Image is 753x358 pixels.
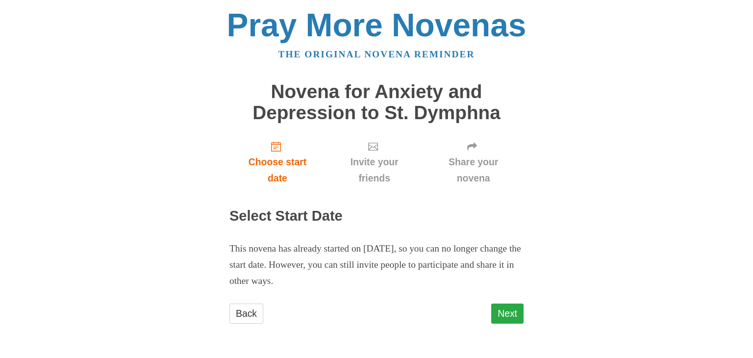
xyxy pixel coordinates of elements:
[423,133,524,191] a: Share your novena
[491,304,524,324] a: Next
[278,49,475,59] a: The original novena reminder
[227,7,527,43] a: Pray More Novenas
[433,154,514,186] span: Share your novena
[239,154,316,186] span: Choose start date
[229,133,326,191] a: Choose start date
[229,241,524,289] p: This novena has already started on [DATE], so you can no longer change the start date. However, y...
[229,304,263,324] a: Back
[335,154,413,186] span: Invite your friends
[229,81,524,123] h1: Novena for Anxiety and Depression to St. Dymphna
[229,208,524,224] h2: Select Start Date
[326,133,423,191] a: Invite your friends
